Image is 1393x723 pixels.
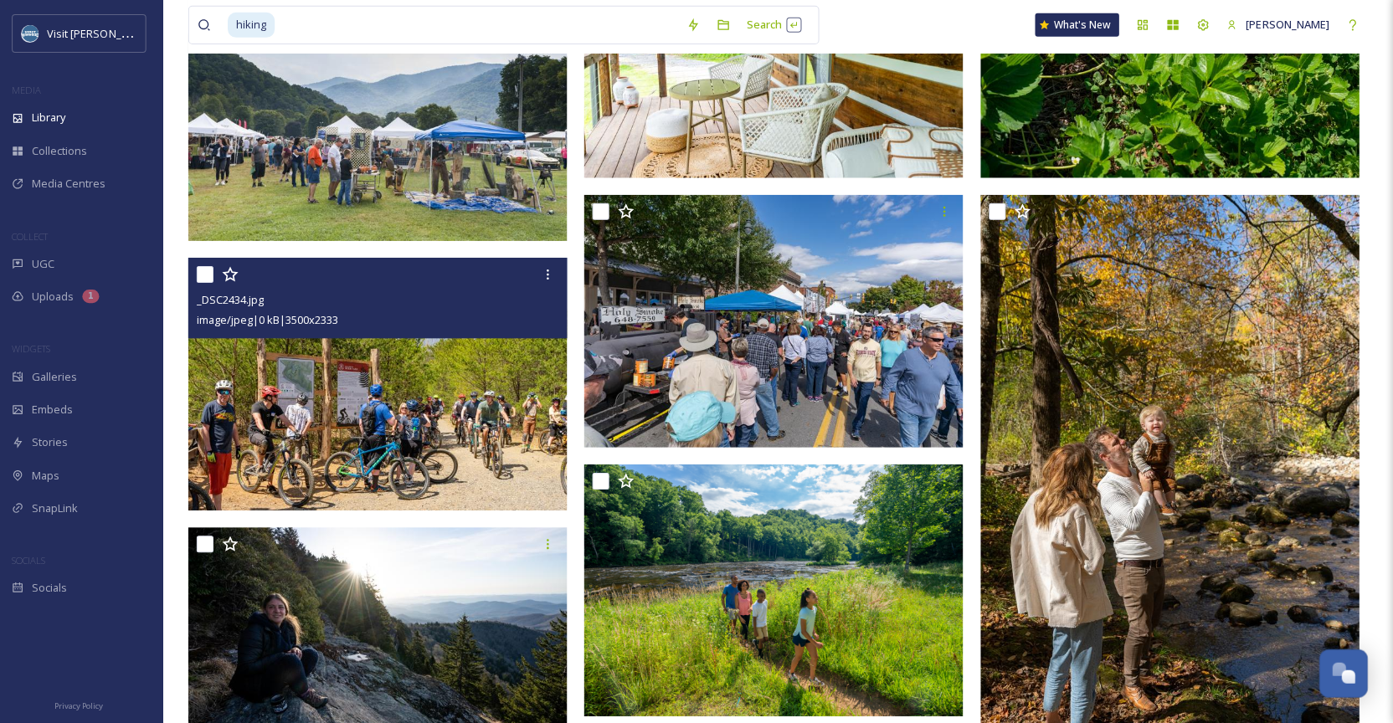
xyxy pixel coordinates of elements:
a: [PERSON_NAME] [1219,11,1338,44]
div: 1 [87,291,104,305]
a: Privacy Policy [59,695,108,715]
span: Collections [37,145,92,161]
span: Stories [37,435,73,451]
span: Visit [PERSON_NAME] [52,28,158,44]
span: COLLECT [17,232,53,244]
span: [PERSON_NAME] [1247,19,1329,34]
a: What's New [1036,16,1120,39]
img: _DSC0707.jpg [587,465,964,717]
span: SOCIALS [17,555,50,567]
img: _DSC8219.jpg [587,197,964,449]
span: Media Centres [37,177,111,193]
span: Maps [37,469,64,485]
button: Open Chat [1319,649,1368,698]
span: image/jpeg | 0 kB | 3500 x 2333 [201,314,342,329]
span: hiking [232,15,279,39]
span: Socials [37,581,72,597]
span: Galleries [37,370,82,386]
span: SnapLink [37,501,83,517]
span: WIDGETS [17,344,55,356]
span: Uploads [37,290,79,306]
img: _DSC2434.jpg [193,259,570,511]
img: images.png [27,28,44,44]
div: Search [741,11,812,44]
span: Privacy Policy [59,700,108,711]
span: Embeds [37,403,78,418]
span: UGC [37,258,59,274]
span: MEDIA [17,86,46,99]
span: _DSC2434.jpg [201,294,268,309]
span: Library [37,112,70,128]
